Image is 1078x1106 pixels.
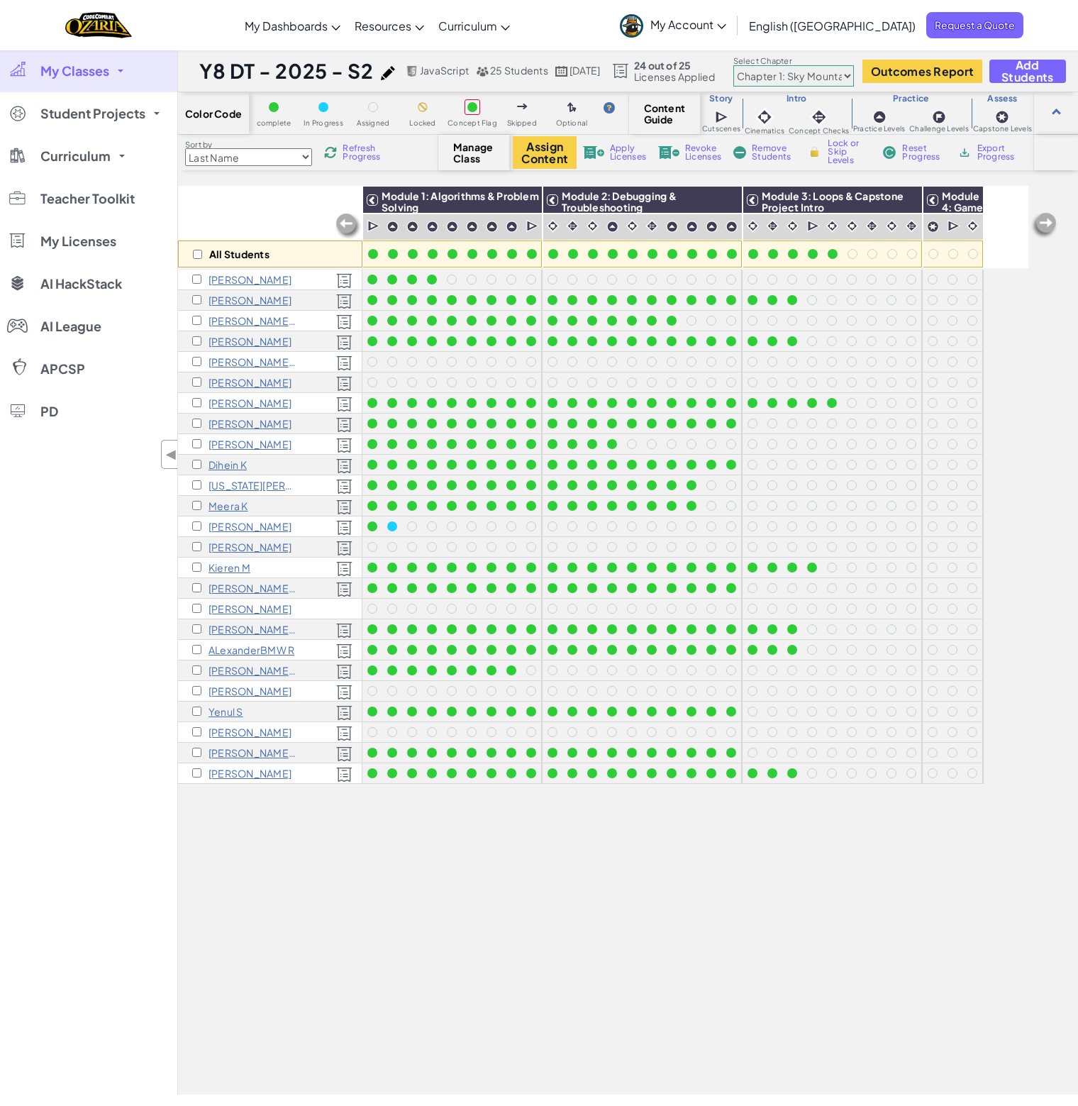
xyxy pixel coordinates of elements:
[324,146,337,159] img: IconReload.svg
[336,499,352,515] img: Licensed
[1001,59,1053,83] span: Add Students
[583,146,604,159] img: IconLicenseApply.svg
[336,335,352,350] img: Licensed
[336,376,352,392] img: Licensed
[566,219,579,233] img: IconInteractive.svg
[199,57,374,84] h1: Y8 DT - 2025 - S2
[453,141,495,164] span: Manage Class
[209,768,291,779] p: Junyan Z
[426,221,438,233] img: IconPracticeLevel.svg
[645,219,659,233] img: IconInteractive.svg
[526,219,540,233] img: IconCutscene.svg
[336,479,352,494] img: Licensed
[1030,211,1058,240] img: Arrow_Left_Inactive.png
[966,219,979,233] img: IconCinematic.svg
[700,93,743,104] h3: Story
[742,6,923,45] a: English ([GEOGRAPHIC_DATA])
[567,102,577,114] img: IconOptionalLevel.svg
[209,603,291,614] p: Sam N
[209,644,294,656] p: ALexanderBMW R
[733,55,854,67] label: Select Chapter
[209,541,291,553] p: Jack L
[209,726,291,738] p: Peter T
[626,219,639,233] img: IconCinematic.svg
[942,189,991,248] span: Module 4: Game Design & Capstone Project
[973,125,1032,133] span: Capstone Levels
[513,136,577,169] button: Assign Content
[336,767,352,783] img: Licensed
[749,18,916,33] span: English ([GEOGRAPHIC_DATA])
[466,221,478,233] img: IconPracticeLevel.svg
[905,219,918,233] img: IconInteractive.svg
[851,93,971,104] h3: Practice
[336,273,352,289] img: Licensed
[209,397,291,409] p: Max H
[826,219,839,233] img: IconCinematic.svg
[40,320,101,333] span: AI League
[304,119,343,127] span: In Progress
[613,3,733,48] a: My Account
[606,221,618,233] img: IconPracticeLevel.svg
[620,14,643,38] img: avatar
[865,219,879,233] img: IconInteractive.svg
[733,146,746,159] img: IconRemoveStudents.svg
[357,119,390,127] span: Assigned
[885,219,899,233] img: IconCinematic.svg
[336,561,352,577] img: Licensed
[828,139,869,165] span: Lock or Skip Levels
[238,6,348,45] a: My Dashboards
[406,221,418,233] img: IconPracticeLevel.svg
[409,119,435,127] span: Locked
[348,6,431,45] a: Resources
[786,219,799,233] img: IconCinematic.svg
[666,221,678,233] img: IconPracticeLevel.svg
[209,521,291,532] p: Saba K
[209,747,297,758] p: Gabriel You Y
[746,219,760,233] img: IconCinematic.svg
[971,93,1034,104] h3: Assess
[995,110,1009,124] img: IconCapstoneLevel.svg
[486,221,498,233] img: IconPracticeLevel.svg
[702,125,740,133] span: Cutscenes
[185,108,242,119] span: Color Code
[209,418,291,429] p: Robert H
[343,144,387,161] span: Refresh Progress
[634,60,716,71] span: 24 out of 25
[926,12,1023,38] a: Request a Quote
[809,107,829,127] img: IconInteractive.svg
[336,397,352,412] img: Licensed
[387,221,399,233] img: IconPracticeLevel.svg
[686,221,698,233] img: IconPracticeLevel.svg
[257,119,291,127] span: complete
[743,93,851,104] h3: Intro
[555,66,568,77] img: calendar.svg
[65,11,131,40] img: Home
[336,314,352,330] img: Licensed
[948,219,961,233] img: IconCutscene.svg
[556,119,588,127] span: Optional
[902,144,945,161] span: Reset Progress
[209,294,291,306] p: Ian B
[209,706,243,717] p: Yenul S
[932,110,946,124] img: IconChallengeLevel.svg
[209,562,250,573] p: Kieren M
[40,150,111,162] span: Curriculum
[807,145,822,158] img: IconLock.svg
[336,458,352,474] img: Licensed
[336,355,352,371] img: Licensed
[882,146,896,159] img: IconReset.svg
[40,277,122,290] span: AI HackStack
[715,109,730,125] img: IconCutscene.svg
[209,438,291,450] p: Anika K
[209,336,291,347] p: Ryan G
[853,125,905,133] span: Practice Levels
[336,746,352,762] img: Licensed
[209,665,297,676] p: Riya S
[209,500,248,511] p: Meera K
[845,219,859,233] img: IconCinematic.svg
[40,107,145,120] span: Student Projects
[336,582,352,597] img: Licensed
[355,18,411,33] span: Resources
[610,144,646,161] span: Apply Licenses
